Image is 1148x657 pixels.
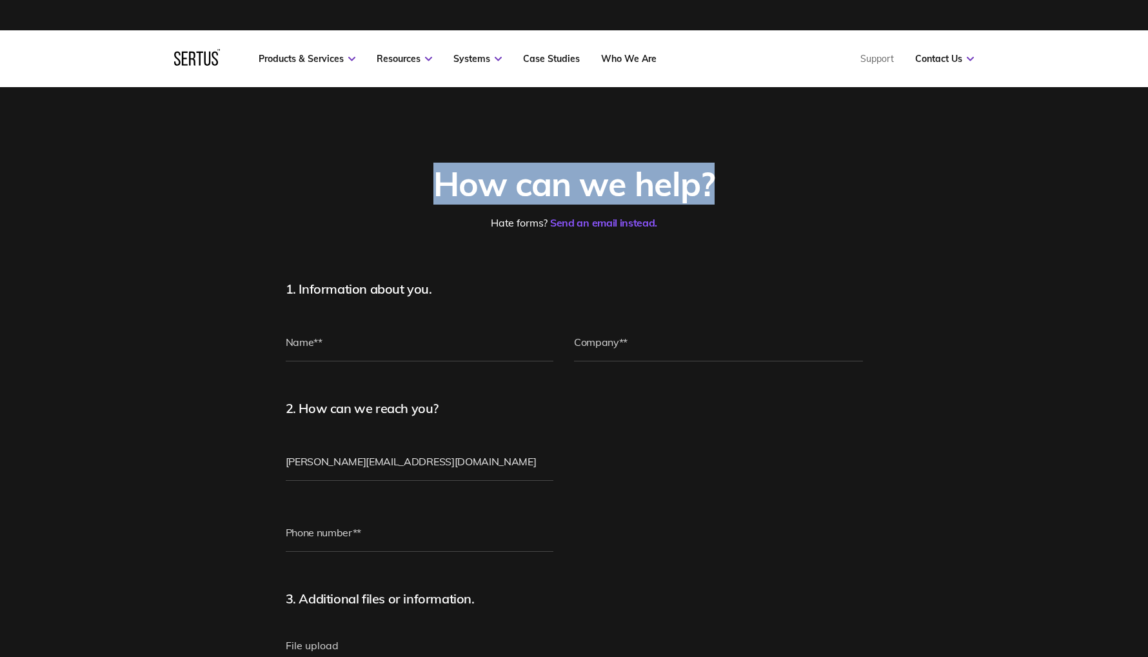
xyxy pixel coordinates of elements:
span: File upload [286,639,339,652]
h2: 1. Information about you. [286,281,608,297]
a: Products & Services [259,53,355,65]
div: Hate forms? [286,216,863,229]
a: Send an email instead. [550,216,657,229]
a: Support [860,53,894,65]
a: Systems [453,53,502,65]
a: Case Studies [523,53,580,65]
h2: 2. How can we reach you? [286,400,608,416]
a: Contact Us [915,53,974,65]
div: How can we help? [286,163,863,205]
input: Phone number** [286,513,554,552]
span: 3. Additional files or information. [286,591,475,607]
a: Who We Are [601,53,657,65]
a: Resources [377,53,432,65]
